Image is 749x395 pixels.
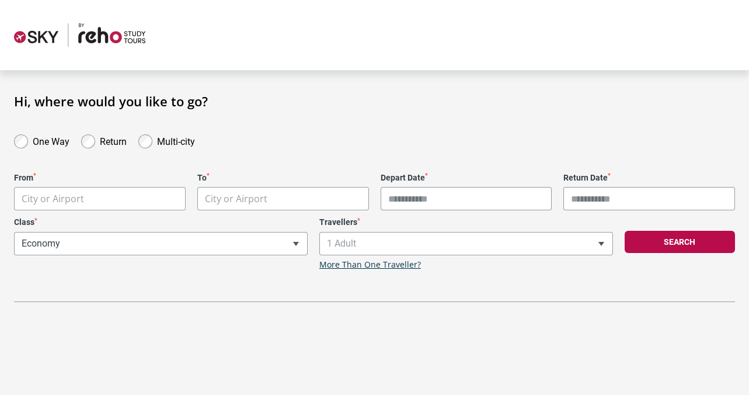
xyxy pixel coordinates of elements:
[14,232,308,255] span: Economy
[381,173,552,183] label: Depart Date
[15,233,307,255] span: Economy
[197,173,369,183] label: To
[157,133,195,147] label: Multi-city
[319,260,421,270] a: More Than One Traveller?
[319,232,613,255] span: 1 Adult
[14,93,735,109] h1: Hi, where would you like to go?
[22,192,84,205] span: City or Airport
[15,188,185,210] span: City or Airport
[625,231,735,253] button: Search
[205,192,267,205] span: City or Airport
[14,173,186,183] label: From
[197,187,369,210] span: City or Airport
[14,187,186,210] span: City or Airport
[563,173,735,183] label: Return Date
[100,133,127,147] label: Return
[319,217,613,227] label: Travellers
[198,188,368,210] span: City or Airport
[33,133,69,147] label: One Way
[14,217,308,227] label: Class
[320,233,612,255] span: 1 Adult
